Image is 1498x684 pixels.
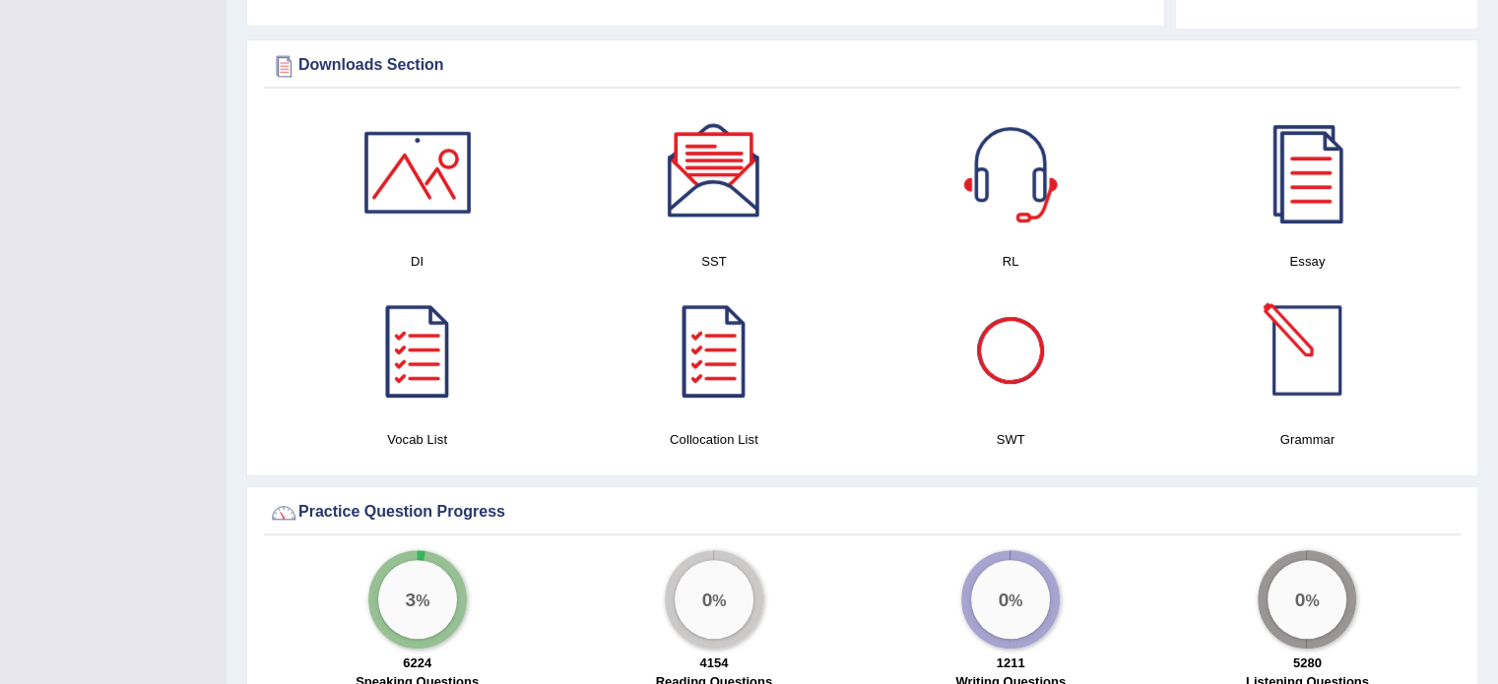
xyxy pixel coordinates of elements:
[675,560,753,639] div: %
[1268,560,1346,639] div: %
[997,655,1025,670] strong: 1211
[971,560,1050,639] div: %
[873,429,1149,450] h4: SWT
[378,560,457,639] div: %
[1293,655,1322,670] strong: 5280
[279,429,555,450] h4: Vocab List
[405,588,416,609] big: 3
[279,251,555,272] h4: DI
[699,655,728,670] strong: 4154
[403,655,431,670] strong: 6224
[701,588,712,609] big: 0
[873,251,1149,272] h4: RL
[1169,429,1446,450] h4: Grammar
[575,251,852,272] h4: SST
[1169,251,1446,272] h4: Essay
[269,51,1456,81] div: Downloads Section
[575,429,852,450] h4: Collocation List
[999,588,1010,609] big: 0
[269,498,1456,528] div: Practice Question Progress
[1295,588,1306,609] big: 0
